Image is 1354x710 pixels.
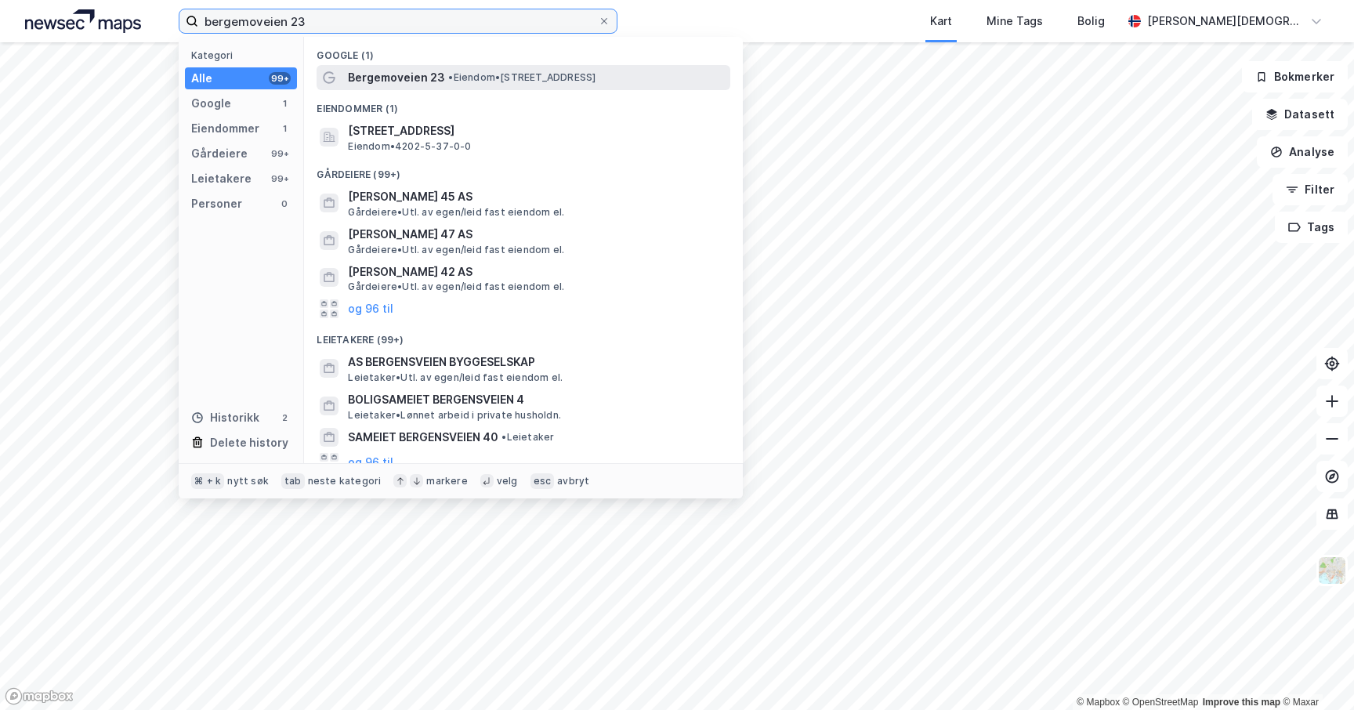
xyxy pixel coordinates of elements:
[191,144,248,163] div: Gårdeiere
[1275,212,1348,243] button: Tags
[348,263,724,281] span: [PERSON_NAME] 42 AS
[348,121,724,140] span: [STREET_ADDRESS]
[348,206,564,219] span: Gårdeiere • Utl. av egen/leid fast eiendom el.
[348,409,561,422] span: Leietaker • Lønnet arbeid i private husholdn.
[269,72,291,85] div: 99+
[191,119,259,138] div: Eiendommer
[25,9,141,33] img: logo.a4113a55bc3d86da70a041830d287a7e.svg
[191,69,212,88] div: Alle
[308,475,382,487] div: neste kategori
[348,299,393,318] button: og 96 til
[269,172,291,185] div: 99+
[1242,61,1348,92] button: Bokmerker
[191,194,242,213] div: Personer
[348,371,563,384] span: Leietaker • Utl. av egen/leid fast eiendom el.
[278,411,291,424] div: 2
[987,12,1043,31] div: Mine Tags
[1147,12,1304,31] div: [PERSON_NAME][DEMOGRAPHIC_DATA]
[348,453,393,472] button: og 96 til
[304,156,743,184] div: Gårdeiere (99+)
[448,71,596,84] span: Eiendom • [STREET_ADDRESS]
[278,122,291,135] div: 1
[1273,174,1348,205] button: Filter
[1077,12,1105,31] div: Bolig
[1317,556,1347,585] img: Z
[191,473,224,489] div: ⌘ + k
[278,197,291,210] div: 0
[497,475,518,487] div: velg
[1203,697,1280,708] a: Improve this map
[269,147,291,160] div: 99+
[210,433,288,452] div: Delete history
[557,475,589,487] div: avbryt
[227,475,269,487] div: nytt søk
[426,475,467,487] div: markere
[348,428,498,447] span: SAMEIET BERGENSVEIEN 40
[304,37,743,65] div: Google (1)
[191,408,259,427] div: Historikk
[1257,136,1348,168] button: Analyse
[348,140,471,153] span: Eiendom • 4202-5-37-0-0
[1276,635,1354,710] div: Kontrollprogram for chat
[1077,697,1120,708] a: Mapbox
[198,9,598,33] input: Søk på adresse, matrikkel, gårdeiere, leietakere eller personer
[348,390,724,409] span: BOLIGSAMEIET BERGENSVEIEN 4
[304,90,743,118] div: Eiendommer (1)
[348,68,445,87] span: Bergemoveien 23
[278,97,291,110] div: 1
[1252,99,1348,130] button: Datasett
[5,687,74,705] a: Mapbox homepage
[191,94,231,113] div: Google
[348,281,564,293] span: Gårdeiere • Utl. av egen/leid fast eiendom el.
[304,321,743,350] div: Leietakere (99+)
[191,169,252,188] div: Leietakere
[1123,697,1199,708] a: OpenStreetMap
[348,225,724,244] span: [PERSON_NAME] 47 AS
[1276,635,1354,710] iframe: Chat Widget
[501,431,506,443] span: •
[530,473,555,489] div: esc
[930,12,952,31] div: Kart
[348,353,724,371] span: AS BERGENSVEIEN BYGGESELSKAP
[191,49,297,61] div: Kategori
[501,431,554,444] span: Leietaker
[448,71,453,83] span: •
[348,187,724,206] span: [PERSON_NAME] 45 AS
[281,473,305,489] div: tab
[348,244,564,256] span: Gårdeiere • Utl. av egen/leid fast eiendom el.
